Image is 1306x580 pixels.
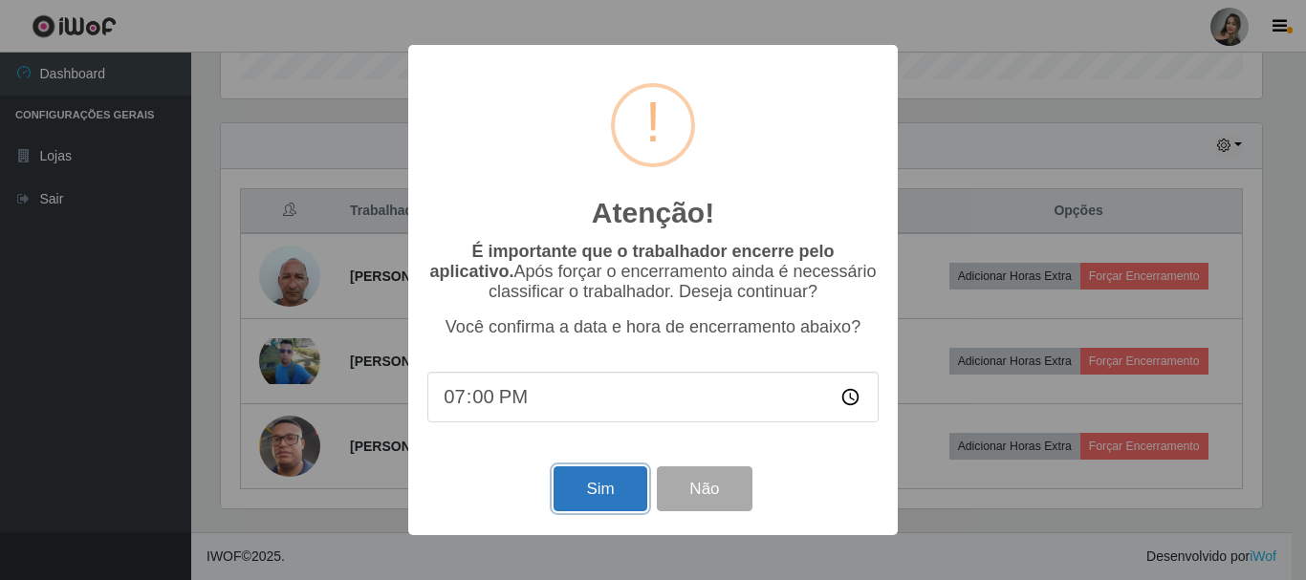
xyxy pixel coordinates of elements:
[592,196,714,230] h2: Atenção!
[427,242,879,302] p: Após forçar o encerramento ainda é necessário classificar o trabalhador. Deseja continuar?
[427,317,879,337] p: Você confirma a data e hora de encerramento abaixo?
[657,466,751,511] button: Não
[429,242,834,281] b: É importante que o trabalhador encerre pelo aplicativo.
[554,466,646,511] button: Sim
